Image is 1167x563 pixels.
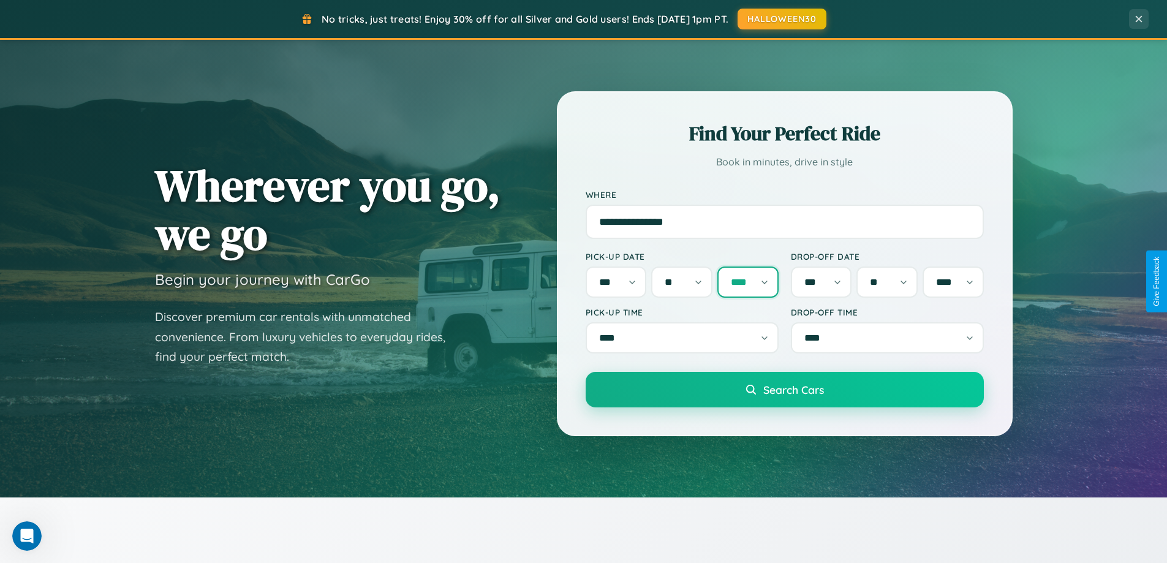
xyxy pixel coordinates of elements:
[738,9,826,29] button: HALLOWEEN30
[791,251,984,262] label: Drop-off Date
[155,161,500,258] h1: Wherever you go, we go
[322,13,728,25] span: No tricks, just treats! Enjoy 30% off for all Silver and Gold users! Ends [DATE] 1pm PT.
[586,307,779,317] label: Pick-up Time
[1152,257,1161,306] div: Give Feedback
[586,372,984,407] button: Search Cars
[586,120,984,147] h2: Find Your Perfect Ride
[155,307,461,367] p: Discover premium car rentals with unmatched convenience. From luxury vehicles to everyday rides, ...
[763,383,824,396] span: Search Cars
[586,189,984,200] label: Where
[586,251,779,262] label: Pick-up Date
[586,153,984,171] p: Book in minutes, drive in style
[155,270,370,289] h3: Begin your journey with CarGo
[12,521,42,551] iframe: Intercom live chat
[791,307,984,317] label: Drop-off Time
